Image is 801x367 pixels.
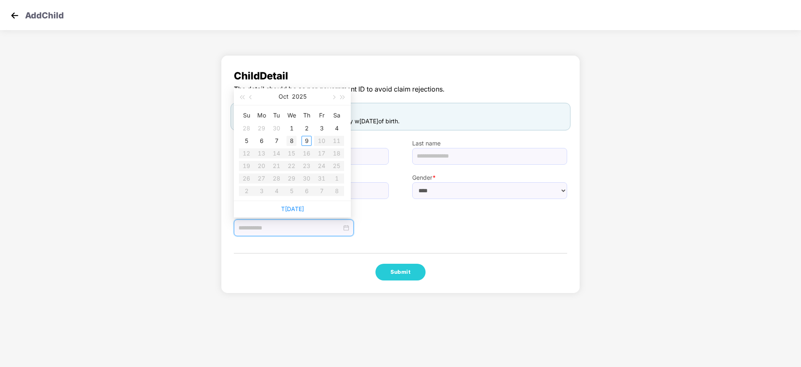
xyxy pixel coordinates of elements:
[286,136,297,146] div: 8
[269,109,284,122] th: Tu
[254,109,269,122] th: Mo
[239,135,254,147] td: 2025-10-05
[269,122,284,135] td: 2025-09-30
[292,88,307,105] button: 2025
[332,123,342,133] div: 4
[284,135,299,147] td: 2025-10-08
[279,88,289,105] button: Oct
[284,109,299,122] th: We
[234,84,567,94] span: The detail should be as per government ID to avoid claim rejections.
[317,123,327,133] div: 3
[412,139,567,148] label: Last name
[281,205,304,212] a: T[DATE]
[25,9,64,19] p: Add Child
[271,123,281,133] div: 30
[239,122,254,135] td: 2025-09-28
[8,9,21,22] img: svg+xml;base64,PHN2ZyB4bWxucz0iaHR0cDovL3d3dy53My5vcmcvMjAwMC9zdmciIHdpZHRoPSIzMCIgaGVpZ2h0PSIzMC...
[299,122,314,135] td: 2025-10-02
[271,136,281,146] div: 7
[241,123,251,133] div: 28
[241,136,251,146] div: 5
[254,135,269,147] td: 2025-10-06
[302,123,312,133] div: 2
[284,122,299,135] td: 2025-10-01
[269,135,284,147] td: 2025-10-07
[299,109,314,122] th: Th
[256,123,266,133] div: 29
[329,109,344,122] th: Sa
[412,173,567,182] label: Gender
[314,122,329,135] td: 2025-10-03
[254,122,269,135] td: 2025-09-29
[234,68,567,84] span: Child Detail
[314,109,329,122] th: Fr
[302,136,312,146] div: 9
[375,264,426,280] button: Submit
[256,136,266,146] div: 6
[239,109,254,122] th: Su
[286,123,297,133] div: 1
[299,135,314,147] td: 2025-10-09
[329,122,344,135] td: 2025-10-04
